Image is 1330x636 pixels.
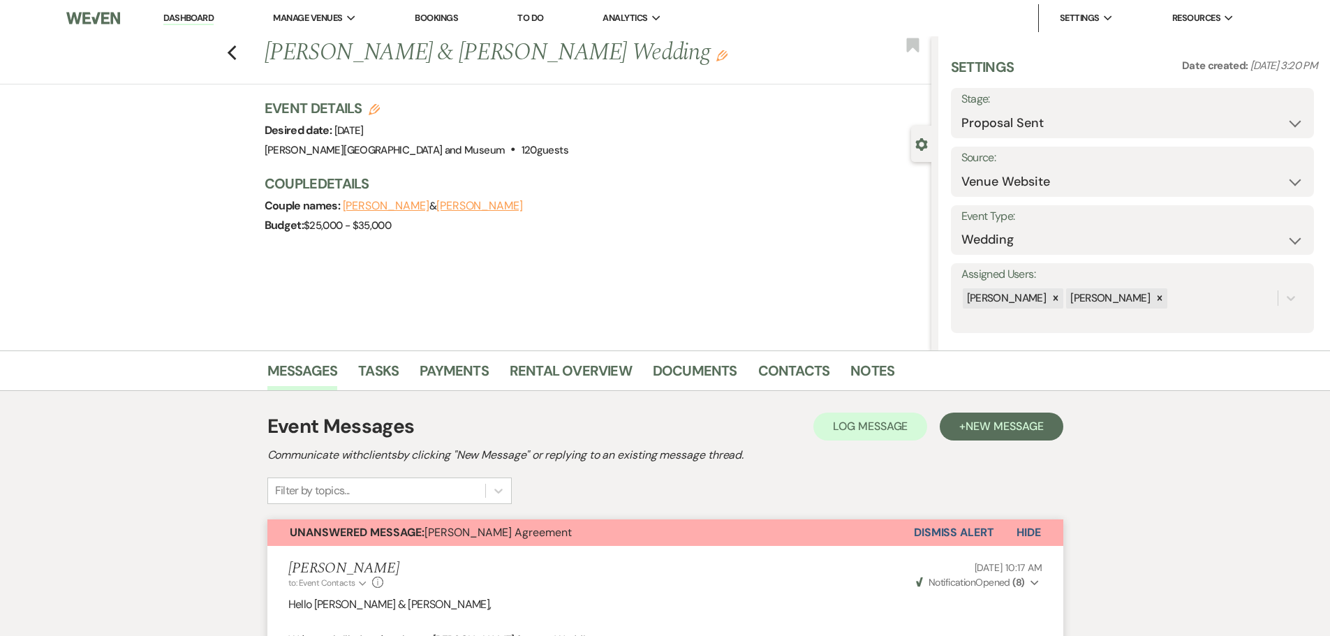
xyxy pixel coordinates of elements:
span: Opened [916,576,1025,589]
span: Manage Venues [273,11,342,25]
span: [DATE] [334,124,364,138]
span: & [343,199,523,213]
a: Messages [267,360,338,390]
button: Unanswered Message:[PERSON_NAME] Agreement [267,519,914,546]
span: Couple names: [265,198,343,213]
span: [PERSON_NAME] Agreement [290,525,572,540]
span: Date created: [1182,59,1250,73]
h5: [PERSON_NAME] [288,560,399,577]
h3: Couple Details [265,174,917,193]
button: +New Message [940,413,1063,441]
span: Desired date: [265,123,334,138]
button: [PERSON_NAME] [343,200,429,212]
a: Dashboard [163,12,214,25]
a: Bookings [415,12,458,24]
button: Close lead details [915,137,928,150]
strong: ( 8 ) [1012,576,1024,589]
label: Stage: [961,89,1303,110]
label: Event Type: [961,207,1303,227]
h3: Event Details [265,98,568,118]
button: NotificationOpened (8) [914,575,1042,590]
span: Analytics [603,11,647,25]
a: Payments [420,360,489,390]
button: [PERSON_NAME] [436,200,523,212]
button: Edit [716,49,727,61]
h3: Settings [951,57,1014,88]
label: Source: [961,148,1303,168]
a: Documents [653,360,737,390]
a: To Do [517,12,543,24]
button: Hide [994,519,1063,546]
span: 120 guests [522,143,568,157]
label: Assigned Users: [961,265,1303,285]
span: [DATE] 3:20 PM [1250,59,1317,73]
h2: Communicate with clients by clicking "New Message" or replying to an existing message thread. [267,447,1063,464]
span: Log Message [833,419,908,434]
span: [DATE] 10:17 AM [975,561,1042,574]
span: [PERSON_NAME][GEOGRAPHIC_DATA] and Museum [265,143,505,157]
a: Notes [850,360,894,390]
span: Notification [929,576,975,589]
strong: Unanswered Message: [290,525,424,540]
div: [PERSON_NAME] [963,288,1049,309]
span: Resources [1172,11,1220,25]
span: $25,000 - $35,000 [304,219,391,232]
a: Tasks [358,360,399,390]
p: Hello [PERSON_NAME] & [PERSON_NAME], [288,596,1042,614]
button: Dismiss Alert [914,519,994,546]
button: to: Event Contacts [288,577,369,589]
div: Filter by topics... [275,482,350,499]
a: Rental Overview [510,360,632,390]
h1: Event Messages [267,412,415,441]
a: Contacts [758,360,830,390]
span: New Message [966,419,1043,434]
span: Budget: [265,218,304,232]
span: to: Event Contacts [288,577,355,589]
span: Hide [1017,525,1041,540]
button: Log Message [813,413,927,441]
h1: [PERSON_NAME] & [PERSON_NAME] Wedding [265,36,792,70]
img: Weven Logo [66,3,119,33]
span: Settings [1060,11,1100,25]
div: [PERSON_NAME] [1066,288,1152,309]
